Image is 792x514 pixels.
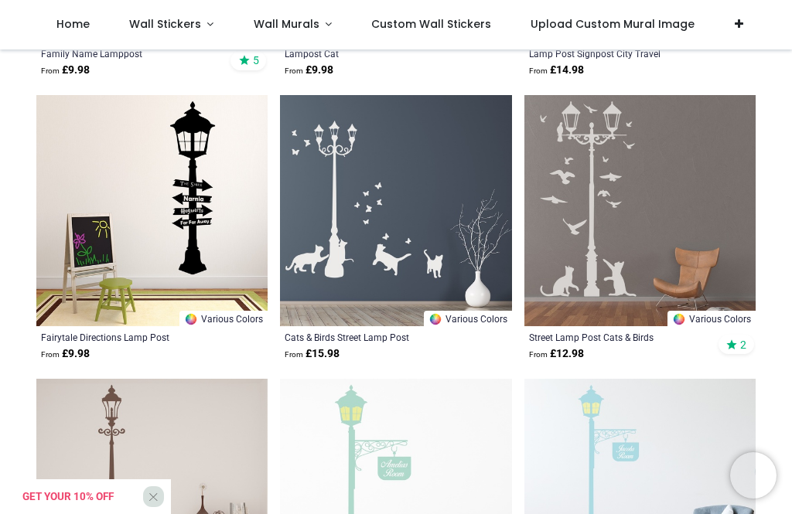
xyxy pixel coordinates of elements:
a: Lampost Cat [285,47,463,60]
span: Upload Custom Mural Image [531,16,695,32]
img: Color Wheel [672,312,686,326]
a: Lamp Post Signpost City Travel [529,47,707,60]
strong: £ 14.98 [529,63,584,78]
span: From [529,66,548,75]
strong: £ 9.98 [41,63,90,78]
span: 5 [253,53,259,67]
a: Various Colors [179,311,268,326]
strong: £ 15.98 [285,346,340,362]
span: 2 [740,338,746,352]
a: Street Lamp Post Cats & Birds [529,331,707,343]
span: Custom Wall Stickers [371,16,491,32]
a: Various Colors [667,311,756,326]
img: Cats & Birds Street Lamp Post Wall Sticker [280,95,511,326]
span: Wall Stickers [129,16,201,32]
strong: £ 9.98 [285,63,333,78]
span: From [41,350,60,359]
img: Street Lamp Post Cats & Birds Wall Sticker [524,95,756,326]
span: From [285,66,303,75]
span: From [529,350,548,359]
span: From [285,350,303,359]
img: Color Wheel [184,312,198,326]
a: Cats & Birds Street Lamp Post [285,331,463,343]
img: Fairytale Directions Lamp Post Wall Sticker [36,95,268,326]
a: Fairytale Directions Lamp Post [41,331,219,343]
iframe: Brevo live chat [730,452,777,499]
strong: £ 12.98 [529,346,584,362]
a: Various Colors [424,311,512,326]
strong: £ 9.98 [41,346,90,362]
span: Wall Murals [254,16,319,32]
a: Family Name Lamppost [41,47,219,60]
span: Home [56,16,90,32]
img: Color Wheel [428,312,442,326]
span: From [41,66,60,75]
